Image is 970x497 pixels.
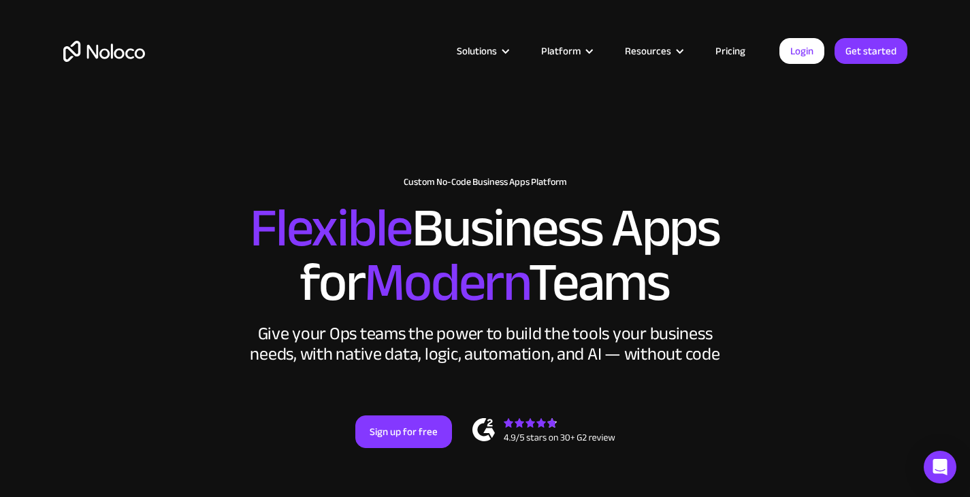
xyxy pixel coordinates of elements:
[698,42,762,60] a: Pricing
[247,324,724,364] div: Give your Ops teams the power to build the tools your business needs, with native data, logic, au...
[524,42,608,60] div: Platform
[440,42,524,60] div: Solutions
[250,177,412,279] span: Flexible
[541,42,581,60] div: Platform
[835,38,907,64] a: Get started
[364,232,528,333] span: Modern
[779,38,824,64] a: Login
[457,42,497,60] div: Solutions
[63,177,907,188] h1: Custom No-Code Business Apps Platform
[63,201,907,310] h2: Business Apps for Teams
[355,415,452,448] a: Sign up for free
[63,41,145,62] a: home
[608,42,698,60] div: Resources
[625,42,671,60] div: Resources
[924,451,956,483] div: Open Intercom Messenger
